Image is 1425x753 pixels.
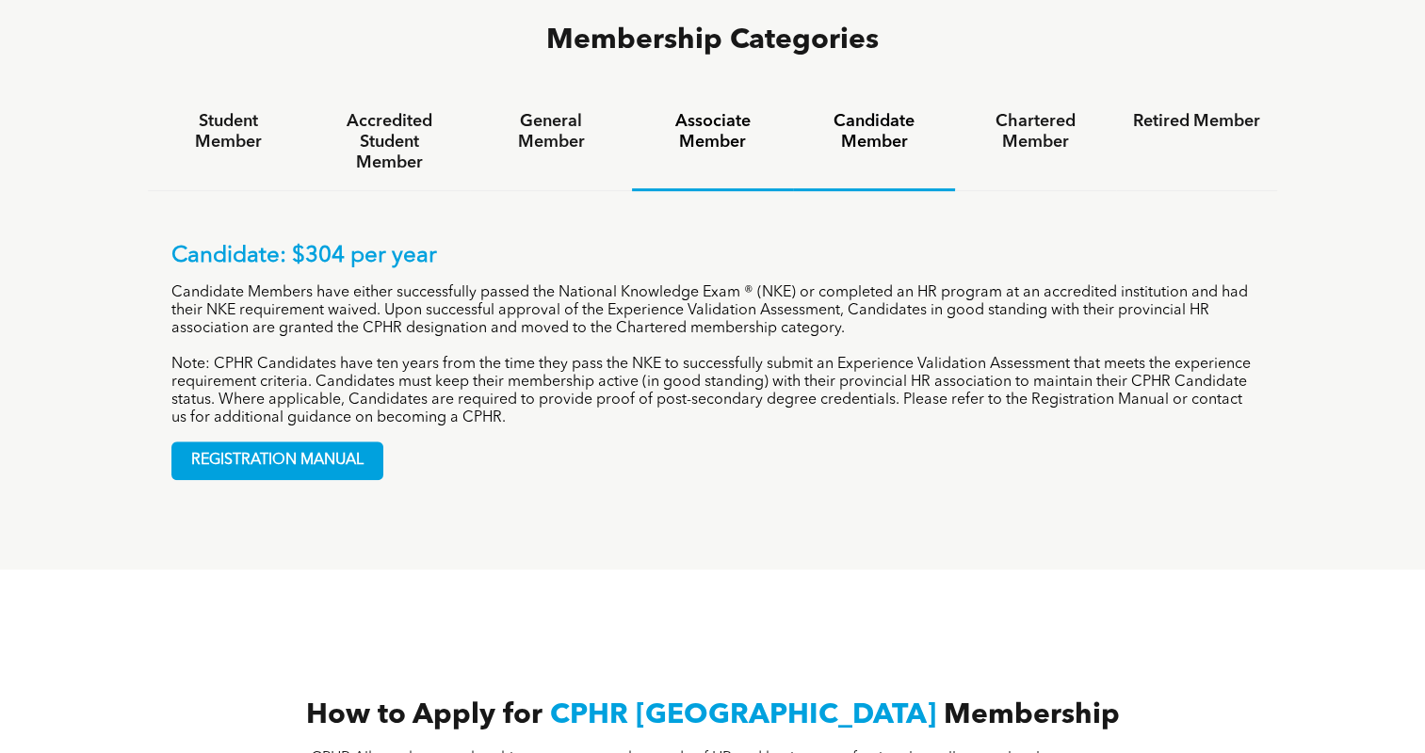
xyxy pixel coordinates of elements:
h4: Accredited Student Member [326,111,453,173]
span: CPHR [GEOGRAPHIC_DATA] [550,701,936,729]
h4: Chartered Member [972,111,1099,152]
h4: Associate Member [649,111,776,152]
h4: General Member [487,111,614,152]
p: Candidate Members have either successfully passed the National Knowledge Exam ® (NKE) or complete... [171,284,1255,338]
span: Membership Categories [546,26,879,55]
span: Membership [944,701,1120,729]
h4: Retired Member [1133,111,1260,132]
p: Note: CPHR Candidates have ten years from the time they pass the NKE to successfully submit an Ex... [171,356,1255,427]
h4: Student Member [165,111,292,152]
a: REGISTRATION MANUAL [171,441,383,480]
span: How to Apply for [306,701,542,729]
h4: Candidate Member [810,111,937,152]
span: REGISTRATION MANUAL [172,442,382,479]
p: Candidate: $304 per year [171,243,1255,270]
